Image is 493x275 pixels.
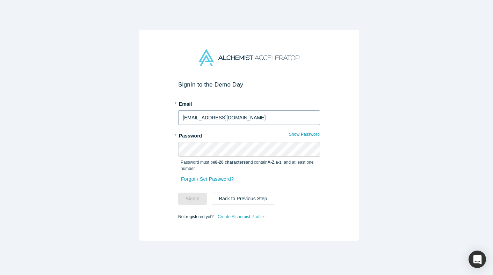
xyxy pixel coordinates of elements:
a: Forgot / Set Password? [181,173,234,185]
span: Not registered yet? [178,214,213,219]
h2: Sign In to the Demo Day [178,81,320,88]
button: Show Password [289,130,320,139]
p: Password must be and contain , , and at least one number. [181,159,318,172]
strong: 8-20 characters [215,160,246,165]
label: Password [178,130,320,140]
strong: a-z [276,160,282,165]
label: Email [178,98,320,108]
img: Alchemist Accelerator Logo [199,49,299,66]
button: Back to Previous Step [212,193,275,205]
strong: A-Z [268,160,275,165]
button: SignIn [178,193,207,205]
a: Create Alchemist Profile [217,212,264,221]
